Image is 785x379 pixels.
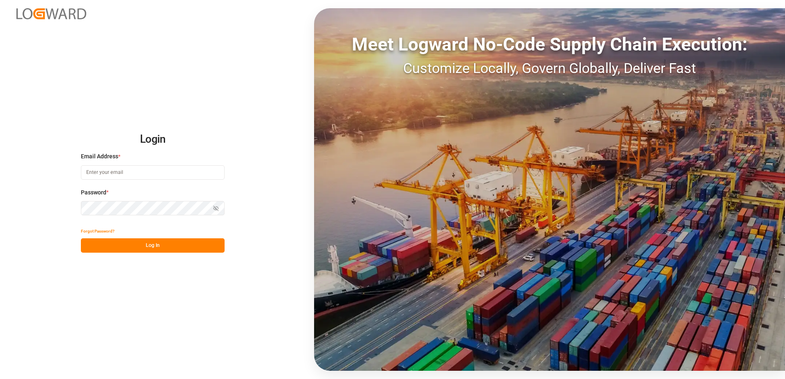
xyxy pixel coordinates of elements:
[314,31,785,58] div: Meet Logward No-Code Supply Chain Execution:
[81,126,225,153] h2: Login
[81,165,225,180] input: Enter your email
[81,238,225,253] button: Log In
[81,224,115,238] button: Forgot Password?
[81,188,106,197] span: Password
[16,8,86,19] img: Logward_new_orange.png
[314,58,785,79] div: Customize Locally, Govern Globally, Deliver Fast
[81,152,118,161] span: Email Address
